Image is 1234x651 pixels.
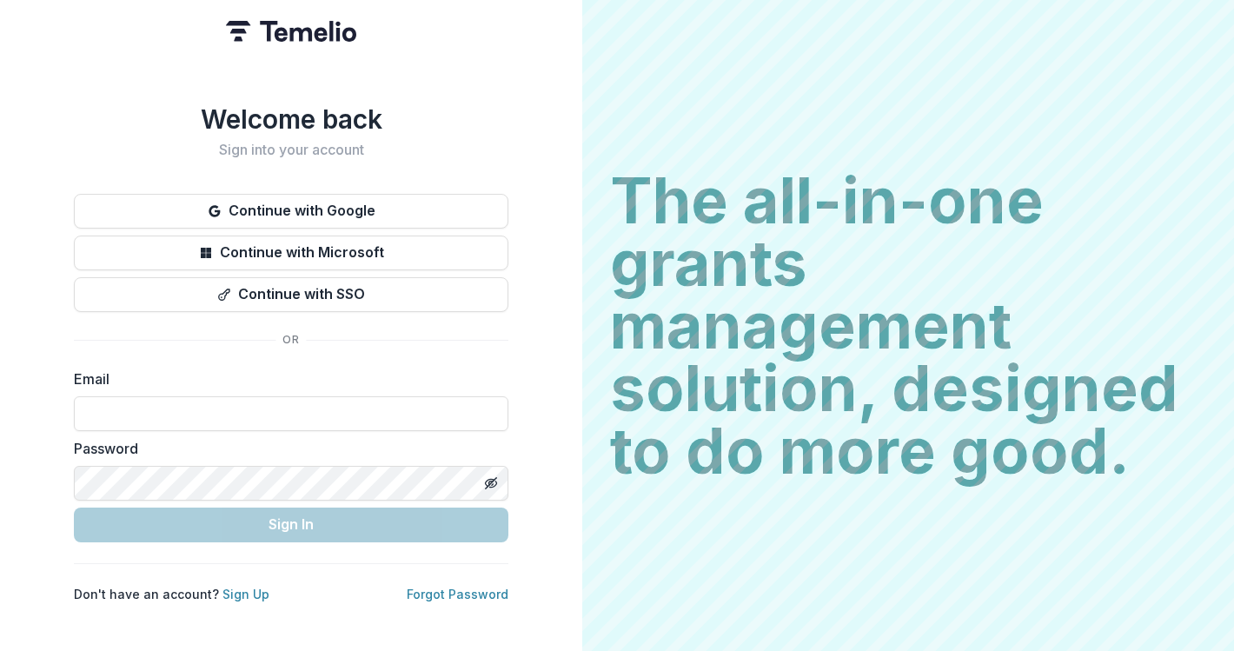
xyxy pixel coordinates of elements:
button: Sign In [74,508,508,542]
h1: Welcome back [74,103,508,135]
button: Continue with Microsoft [74,236,508,270]
label: Email [74,369,498,389]
a: Sign Up [222,587,269,601]
label: Password [74,438,498,459]
a: Forgot Password [407,587,508,601]
img: Temelio [226,21,356,42]
button: Toggle password visibility [477,469,505,497]
h2: Sign into your account [74,142,508,158]
button: Continue with Google [74,194,508,229]
p: Don't have an account? [74,585,269,603]
button: Continue with SSO [74,277,508,312]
